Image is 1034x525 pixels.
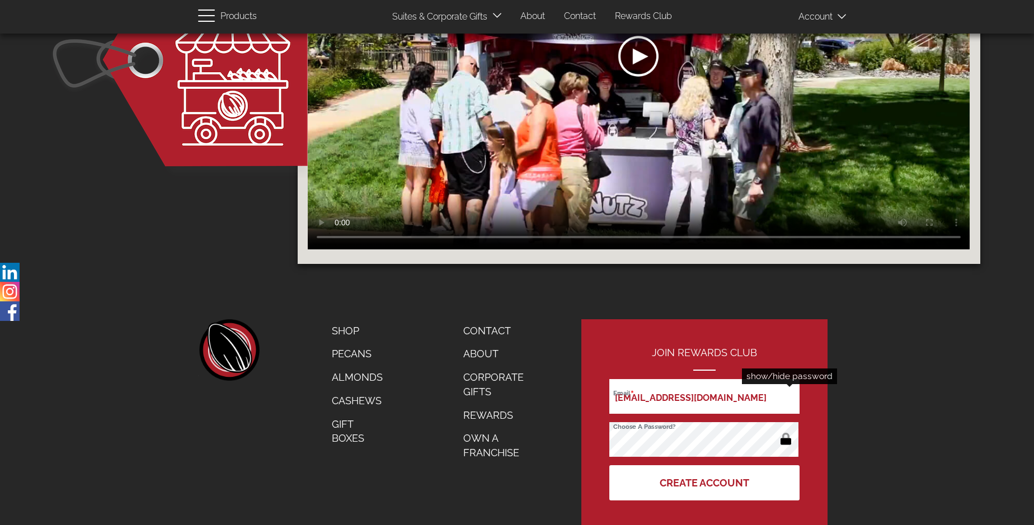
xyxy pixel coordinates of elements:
[323,319,391,343] a: Shop
[198,319,260,381] a: home
[609,465,800,500] button: Create Account
[607,6,680,27] a: Rewards Club
[556,6,604,27] a: Contact
[455,342,546,366] a: About
[455,366,546,403] a: Corporate Gifts
[323,342,391,366] a: Pecans
[323,366,391,389] a: Almonds
[455,319,546,343] a: Contact
[384,6,491,28] a: Suites & Corporate Gifts
[323,413,391,450] a: Gift Boxes
[455,404,546,427] a: Rewards
[512,6,553,27] a: About
[609,347,800,371] h2: Join Rewards Club
[609,379,800,414] input: Email
[455,427,546,464] a: Own a Franchise
[323,389,391,413] a: Cashews
[742,368,837,384] div: show/hide password
[220,8,257,25] span: Products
